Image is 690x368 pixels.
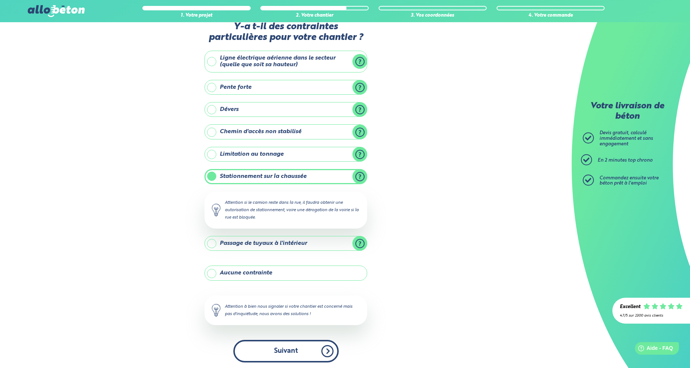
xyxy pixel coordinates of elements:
[204,21,367,43] label: Y-a t-il des contraintes particulières pour votre chantier ?
[204,80,367,95] label: Pente forte
[204,124,367,139] label: Chemin d'accès non stabilisé
[204,192,367,229] div: Attention si le camion reste dans la rue, il faudra obtenir une autorisation de stationnement, vo...
[204,169,367,184] label: Stationnement sur la chaussée
[260,13,368,18] div: 2. Votre chantier
[620,314,683,318] div: 4.7/5 sur 2300 avis clients
[204,51,367,72] label: Ligne électrique aérienne dans le secteur (quelle que soit sa hauteur)
[598,158,653,163] span: En 2 minutes top chrono
[624,339,682,360] iframe: Help widget launcher
[28,5,85,17] img: allobéton
[204,296,367,325] div: Attention à bien nous signaler si votre chantier est concerné mais pas d'inquiétude, nous avons d...
[204,102,367,117] label: Dévers
[204,266,367,280] label: Aucune contrainte
[204,236,367,251] label: Passage de tuyaux à l'intérieur
[204,147,367,162] label: Limitation au tonnage
[585,101,670,122] p: Votre livraison de béton
[599,176,659,186] span: Commandez ensuite votre béton prêt à l'emploi
[142,13,250,18] div: 1. Votre projet
[233,340,339,362] button: Suivant
[599,131,653,146] span: Devis gratuit, calculé immédiatement et sans engagement
[379,13,487,18] div: 3. Vos coordonnées
[497,13,605,18] div: 4. Votre commande
[620,304,640,310] div: Excellent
